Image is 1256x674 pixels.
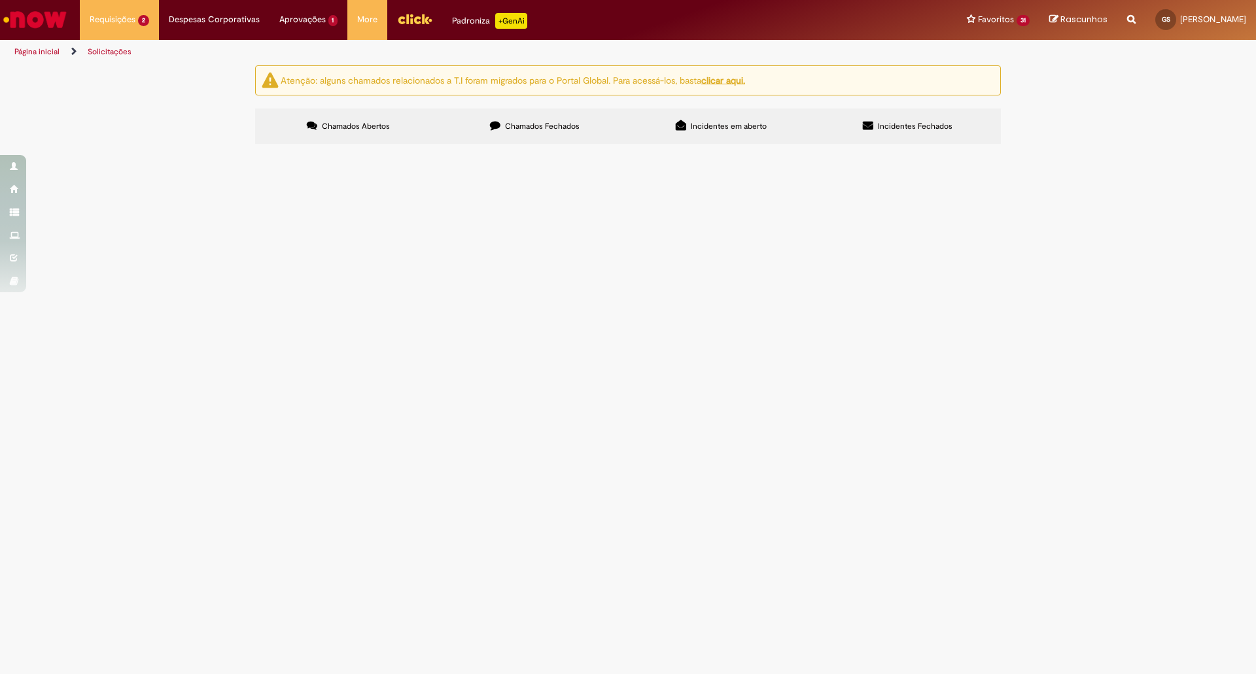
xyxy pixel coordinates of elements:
ng-bind-html: Atenção: alguns chamados relacionados a T.I foram migrados para o Portal Global. Para acessá-los,... [281,74,745,86]
img: ServiceNow [1,7,69,33]
span: Favoritos [978,13,1014,26]
p: +GenAi [495,13,527,29]
ul: Trilhas de página [10,40,828,64]
a: Rascunhos [1049,14,1108,26]
span: Aprovações [279,13,326,26]
span: 31 [1017,15,1030,26]
span: Chamados Abertos [322,121,390,131]
span: Requisições [90,13,135,26]
span: GS [1162,15,1170,24]
span: [PERSON_NAME] [1180,14,1246,25]
span: Incidentes em aberto [691,121,767,131]
a: clicar aqui. [701,74,745,86]
span: 2 [138,15,149,26]
span: Incidentes Fechados [878,121,952,131]
span: Chamados Fechados [505,121,580,131]
a: Página inicial [14,46,60,57]
div: Padroniza [452,13,527,29]
span: More [357,13,377,26]
a: Solicitações [88,46,131,57]
span: 1 [328,15,338,26]
img: click_logo_yellow_360x200.png [397,9,432,29]
span: Despesas Corporativas [169,13,260,26]
span: Rascunhos [1060,13,1108,25]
